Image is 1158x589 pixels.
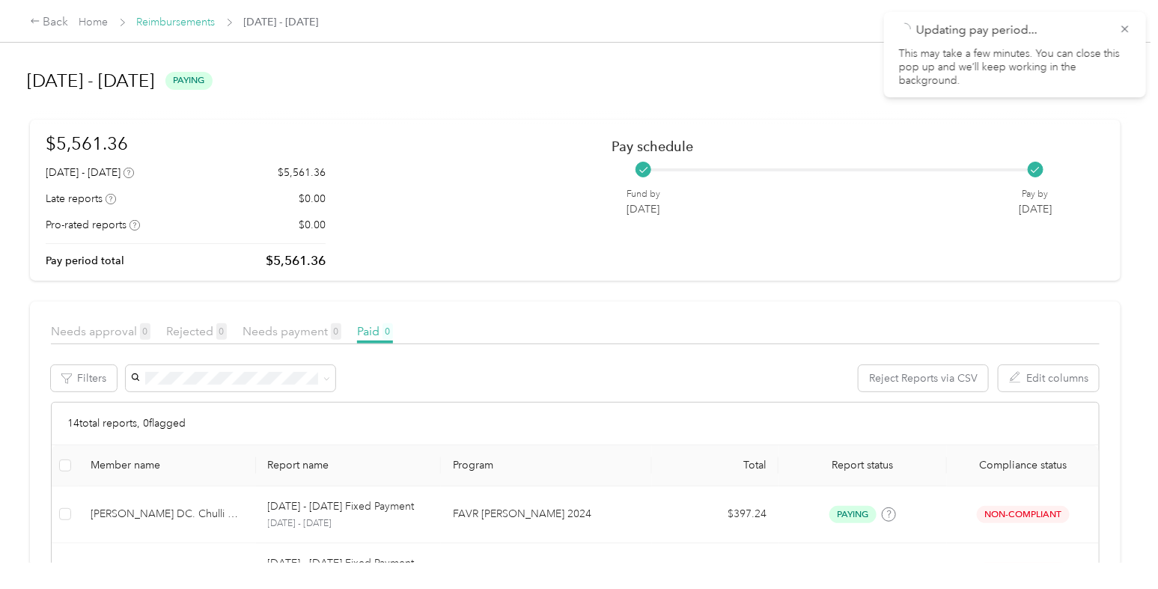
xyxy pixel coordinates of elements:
[916,21,1108,40] p: Updating pay period...
[46,130,326,156] h1: $5,561.36
[441,445,652,486] th: Program
[91,506,244,522] div: [PERSON_NAME] DC. Chulli Seminario
[899,47,1131,88] p: This may take a few minutes. You can close this pop up and we’ll keep working in the background.
[140,323,150,340] span: 0
[829,506,877,523] span: paying
[91,459,244,471] div: Member name
[46,253,124,269] p: Pay period total
[383,323,393,340] span: 0
[51,324,150,338] span: Needs approval
[357,324,393,338] span: Paid
[627,188,660,201] p: Fund by
[977,563,1070,580] span: Non-Compliant
[243,324,341,338] span: Needs payment
[299,191,326,207] p: $0.00
[612,138,1079,154] h2: Pay schedule
[46,217,140,233] div: Pro-rated reports
[166,324,227,338] span: Rejected
[1074,505,1158,589] iframe: Everlance-gr Chat Button Frame
[627,201,660,217] p: [DATE]
[79,445,256,486] th: Member name
[266,251,326,270] p: $5,561.36
[1019,201,1052,217] p: [DATE]
[137,16,216,28] a: Reimbursements
[664,459,767,471] div: Total
[652,486,778,543] td: $397.24
[959,459,1087,471] span: Compliance status
[30,13,69,31] div: Back
[46,191,116,207] div: Late reports
[256,445,442,486] th: Report name
[278,165,326,180] p: $5,561.36
[829,563,877,580] span: paying
[453,506,640,522] p: FAVR [PERSON_NAME] 2024
[268,517,430,531] p: [DATE] - [DATE]
[216,323,227,340] span: 0
[51,365,117,391] button: Filters
[79,16,109,28] a: Home
[977,506,1070,523] span: Non-Compliant
[331,323,341,340] span: 0
[999,365,1099,391] button: Edit columns
[859,365,988,391] button: Reject Reports via CSV
[46,165,134,180] div: [DATE] - [DATE]
[268,498,415,515] p: [DATE] - [DATE] Fixed Payment
[268,555,415,572] p: [DATE] - [DATE] Fixed Payment
[28,63,155,99] h1: [DATE] - [DATE]
[52,403,1099,445] div: 14 total reports, 0 flagged
[299,217,326,233] p: $0.00
[244,14,319,30] span: [DATE] - [DATE]
[441,486,652,543] td: FAVR Montalvan 2024
[790,459,935,471] span: Report status
[165,72,213,89] span: paying
[1019,188,1052,201] p: Pay by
